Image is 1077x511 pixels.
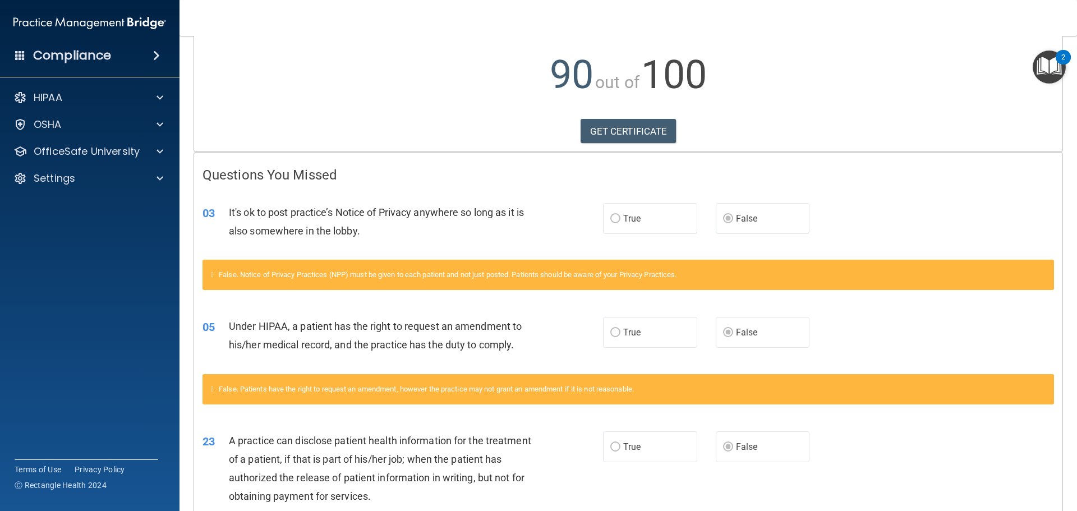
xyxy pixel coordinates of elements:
span: False [736,441,758,452]
span: 23 [202,435,215,448]
input: False [723,215,733,223]
p: OfficeSafe University [34,145,140,158]
span: 90 [550,52,593,98]
h4: Questions You Missed [202,168,1054,182]
span: A practice can disclose patient health information for the treatment of a patient, if that is par... [229,435,531,503]
a: OfficeSafe University [13,145,163,158]
input: True [610,329,620,337]
span: False. Patients have the right to request an amendment, however the practice may not grant an ame... [219,385,634,393]
span: True [623,441,641,452]
span: True [623,213,641,224]
button: Open Resource Center, 2 new notifications [1033,50,1066,84]
span: True [623,327,641,338]
span: False [736,213,758,224]
p: OSHA [34,118,62,131]
input: True [610,215,620,223]
a: GET CERTIFICATE [581,119,676,144]
a: Privacy Policy [75,464,125,475]
a: OSHA [13,118,163,131]
span: Ⓒ Rectangle Health 2024 [15,480,107,491]
div: 2 [1061,57,1065,72]
input: False [723,443,733,452]
a: HIPAA [13,91,163,104]
a: Settings [13,172,163,185]
span: False [736,327,758,338]
span: 05 [202,320,215,334]
span: 100 [641,52,707,98]
input: True [610,443,620,452]
p: Settings [34,172,75,185]
span: Under HIPAA, a patient has the right to request an amendment to his/her medical record, and the p... [229,320,522,351]
span: 03 [202,206,215,220]
a: Terms of Use [15,464,61,475]
p: HIPAA [34,91,62,104]
span: False. Notice of Privacy Practices (NPP) must be given to each patient and not just posted. Patie... [219,270,676,279]
h4: Compliance [33,48,111,63]
span: out of [595,72,639,92]
span: It's ok to post practice’s Notice of Privacy anywhere so long as it is also somewhere in the lobby. [229,206,524,237]
input: False [723,329,733,337]
img: PMB logo [13,12,166,34]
